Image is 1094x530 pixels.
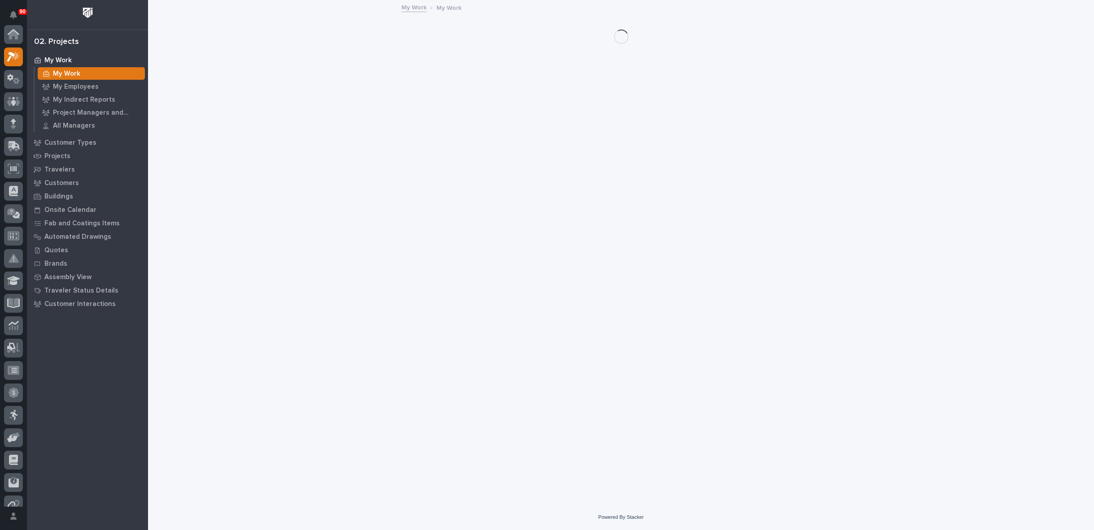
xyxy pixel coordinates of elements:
a: Projects [27,149,148,163]
p: Travelers [44,166,75,174]
p: Automated Drawings [44,233,111,241]
a: Automated Drawings [27,230,148,243]
a: All Managers [35,119,148,132]
p: 90 [20,9,26,15]
p: Customer Interactions [44,300,116,308]
p: My Indirect Reports [53,96,115,104]
p: Project Managers and Engineers [53,109,141,117]
a: Traveler Status Details [27,284,148,297]
p: Fab and Coatings Items [44,220,120,228]
a: Quotes [27,243,148,257]
p: Assembly View [44,273,92,281]
div: 02. Projects [34,37,79,47]
button: Notifications [4,5,23,24]
p: My Employees [53,83,99,91]
a: Customer Types [27,136,148,149]
img: Workspace Logo [79,4,96,21]
p: My Work [53,70,80,78]
p: Customer Types [44,139,96,147]
p: Projects [44,152,70,160]
div: Notifications90 [11,11,23,25]
p: My Work [44,56,72,65]
a: Fab and Coatings Items [27,216,148,230]
a: Buildings [27,190,148,203]
a: Travelers [27,163,148,176]
a: My Employees [35,80,148,93]
a: My Indirect Reports [35,93,148,106]
a: My Work [35,67,148,80]
a: My Work [27,53,148,67]
a: Powered By Stacker [598,514,644,520]
a: Assembly View [27,270,148,284]
a: My Work [401,2,427,12]
p: Onsite Calendar [44,206,96,214]
a: Onsite Calendar [27,203,148,216]
a: Customer Interactions [27,297,148,310]
a: Customers [27,176,148,190]
a: Brands [27,257,148,270]
p: Buildings [44,193,73,201]
p: My Work [436,2,462,12]
p: Quotes [44,246,68,254]
p: All Managers [53,122,95,130]
p: Brands [44,260,67,268]
p: Customers [44,179,79,187]
a: Project Managers and Engineers [35,106,148,119]
p: Traveler Status Details [44,287,118,295]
